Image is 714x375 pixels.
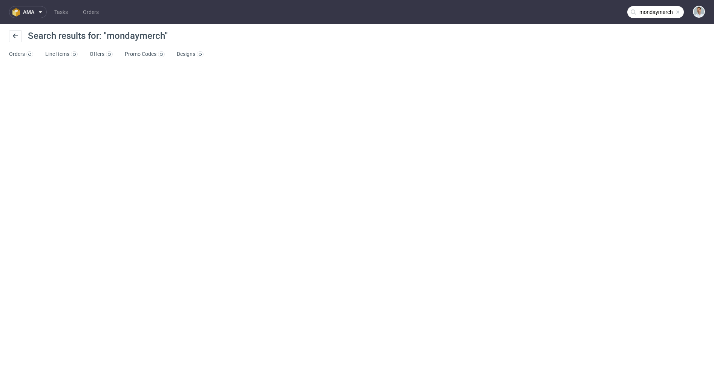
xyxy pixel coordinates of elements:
[12,8,23,17] img: logo
[28,31,168,41] span: Search results for: "mondaymerch"
[9,48,33,60] a: Orders
[694,6,704,17] img: Wojciech Sadowski
[45,48,78,60] a: Line Items
[90,48,113,60] a: Offers
[78,6,103,18] a: Orders
[23,9,34,15] span: ama
[9,6,47,18] button: ama
[125,48,165,60] a: Promo Codes
[177,48,204,60] a: Designs
[50,6,72,18] a: Tasks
